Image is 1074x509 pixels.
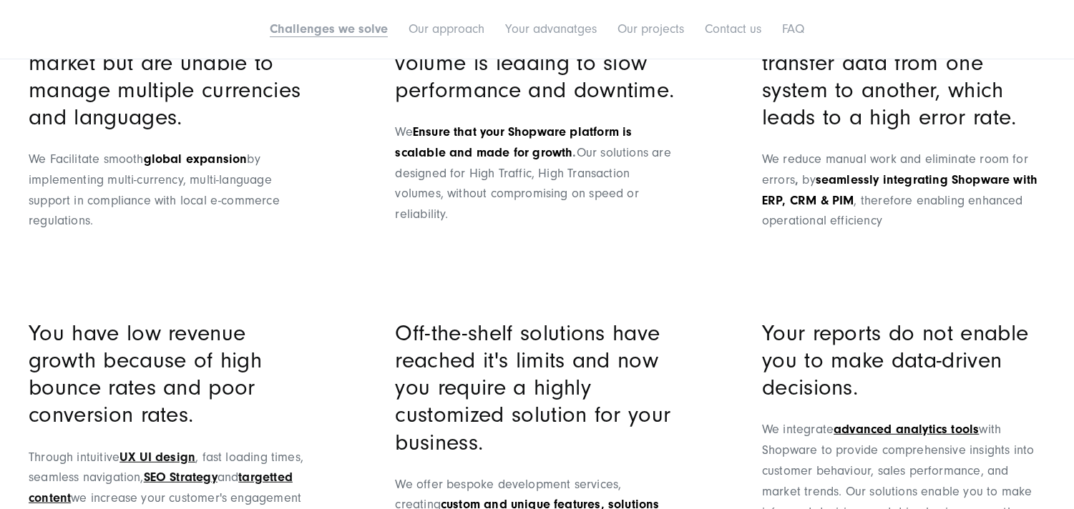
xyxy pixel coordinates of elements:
strong: seamlessly integrating Shopware with ERP, CRM & PIM [762,172,1038,208]
a: advanced analytics tools [834,422,979,437]
a: Contact us [705,21,761,36]
strong: , [795,172,802,187]
a: Our approach [409,21,484,36]
h3: You want to reach a global market but are unable to manage multiple currencies and languages. [29,22,312,131]
a: SEO Strategy [144,470,218,485]
a: UX UI design [119,450,195,465]
a: Challenges we solve [270,21,388,36]
p: We Our solutions are designed for High Traffic, High Transaction volumes, without compromising on... [396,122,679,225]
a: Our projects [617,21,684,36]
strong: . [396,124,633,160]
h3: Off-the-shelf solutions have reached it's limits and now you require a highly customized solution... [396,320,679,455]
h3: You have low revenue growth because of high bounce rates and poor conversion rates. [29,320,312,428]
p: We reduce manual work and eliminate room for errors by , therefore enabling enhanced operational ... [762,149,1045,232]
p: We Facilitate smooth by implementing multi-currency, multi-language support in compliance with lo... [29,149,312,232]
h3: You have to manually transfer data from one system to another, which leads to a high error rate. [762,22,1045,131]
h3: Your reports do not enable you to make data-driven decisions. [762,320,1045,401]
strong: global expansion [144,152,248,167]
a: FAQ [782,21,804,36]
h3: High traffic & transaction volume is leading to slow performance and downtime. [396,22,679,104]
span: Ensure that your Shopware platform is scalable and made for growth [396,124,633,160]
a: Your advanatges [505,21,597,36]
